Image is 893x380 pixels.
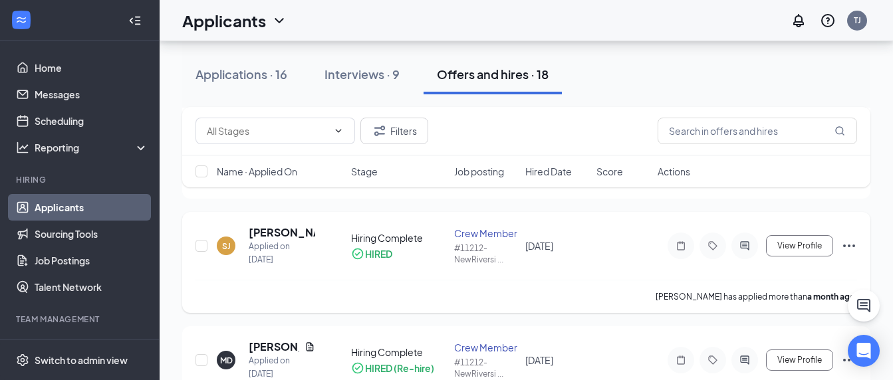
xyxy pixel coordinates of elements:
[820,13,836,29] svg: QuestionInfo
[35,81,148,108] a: Messages
[195,66,287,82] div: Applications · 16
[777,241,822,250] span: View Profile
[841,238,857,254] svg: Ellipses
[525,354,553,366] span: [DATE]
[351,165,378,178] span: Stage
[437,66,549,82] div: Offers and hires · 18
[777,355,822,365] span: View Profile
[16,353,29,367] svg: Settings
[454,357,517,379] div: #11212- NewRiversi ...
[856,298,872,314] svg: ChatActive
[333,126,344,136] svg: ChevronDown
[737,240,753,251] svg: ActiveChat
[35,54,148,81] a: Home
[207,124,328,138] input: All Stages
[658,118,857,144] input: Search in offers and hires
[705,355,721,365] svg: Tag
[35,353,128,367] div: Switch to admin view
[454,227,517,240] div: Crew Member
[454,165,504,178] span: Job posting
[249,240,315,266] div: Applied on [DATE]
[222,240,231,252] div: SJ
[35,108,148,134] a: Scheduling
[596,165,623,178] span: Score
[525,240,553,252] span: [DATE]
[673,240,689,251] svg: Note
[673,355,689,365] svg: Note
[351,231,446,244] div: Hiring Complete
[834,126,845,136] svg: MagnifyingGlass
[35,221,148,247] a: Sourcing Tools
[766,235,833,256] button: View Profile
[454,341,517,354] div: Crew Member
[324,66,400,82] div: Interviews · 9
[737,355,753,365] svg: ActiveChat
[656,291,857,302] p: [PERSON_NAME] has applied more than .
[351,361,364,375] svg: CheckmarkCircle
[271,13,287,29] svg: ChevronDown
[848,335,880,367] div: Open Intercom Messenger
[841,352,857,368] svg: Ellipses
[365,361,434,375] div: HIRED (Re-hire)
[351,345,446,359] div: Hiring Complete
[658,165,690,178] span: Actions
[365,247,392,260] div: HIRED
[807,292,855,302] b: a month ago
[249,339,299,354] h5: [PERSON_NAME]
[220,355,233,366] div: MD
[16,174,146,185] div: Hiring
[249,225,315,240] h5: [PERSON_NAME]
[454,242,517,265] div: #11212- NewRiversi ...
[35,194,148,221] a: Applicants
[35,274,148,300] a: Talent Network
[791,13,807,29] svg: Notifications
[848,290,880,322] button: ChatActive
[217,165,297,178] span: Name · Applied On
[360,118,428,144] button: Filter Filters
[16,314,146,325] div: Team Management
[128,14,142,27] svg: Collapse
[351,247,364,260] svg: CheckmarkCircle
[35,141,149,154] div: Reporting
[705,240,721,251] svg: Tag
[35,247,148,274] a: Job Postings
[372,123,388,139] svg: Filter
[182,9,266,32] h1: Applicants
[525,165,572,178] span: Hired Date
[766,349,833,371] button: View Profile
[854,15,861,26] div: TJ
[15,13,28,27] svg: WorkstreamLogo
[305,341,315,352] svg: Document
[16,141,29,154] svg: Analysis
